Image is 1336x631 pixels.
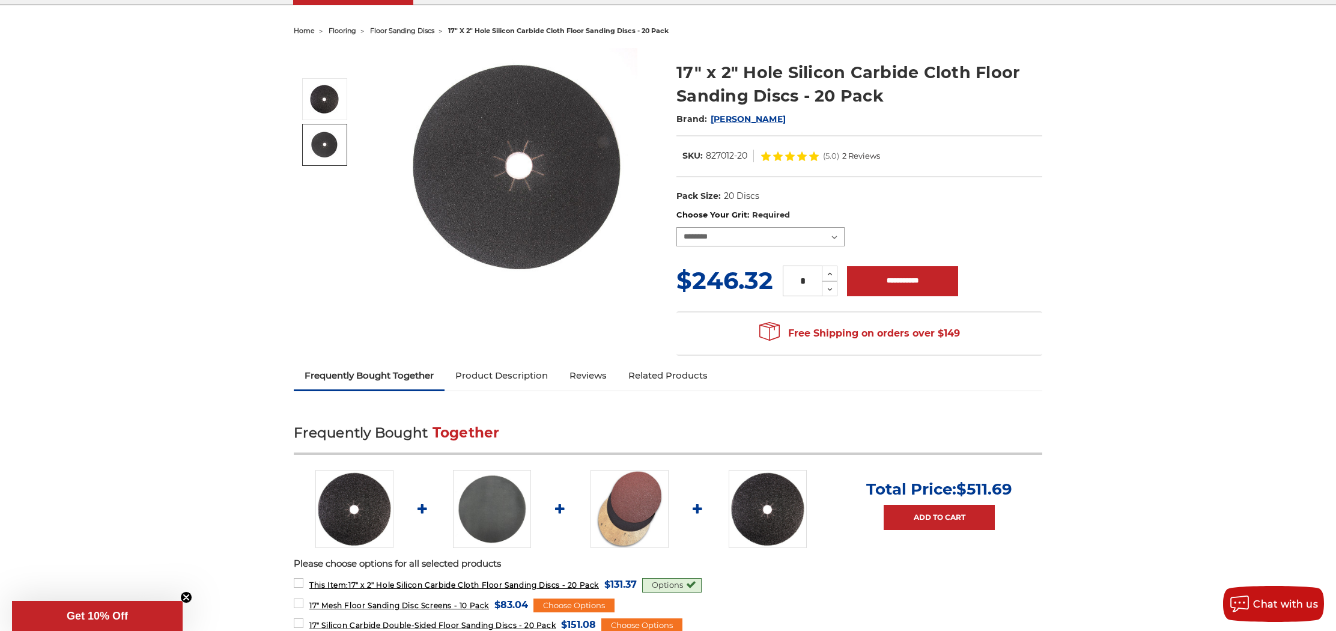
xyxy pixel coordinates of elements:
[682,150,703,162] dt: SKU:
[706,150,747,162] dd: 827012-20
[433,424,500,441] span: Together
[315,470,393,548] img: Silicon Carbide 17" x 2" Cloth Floor Sanding Discs
[884,505,995,530] a: Add to Cart
[823,152,839,160] span: (5.0)
[604,576,637,593] span: $131.37
[724,190,759,203] dd: 20 Discs
[12,601,183,631] div: Get 10% OffClose teaser
[309,581,348,590] strong: This Item:
[180,591,192,603] button: Close teaser
[676,114,708,124] span: Brand:
[618,362,718,389] a: Related Products
[309,84,339,114] img: Silicon Carbide 17" x 2" Cloth Floor Sanding Discs
[1223,586,1324,622] button: Chat with us
[866,480,1012,499] p: Total Price:
[956,480,1012,499] span: $511.69
[676,209,1042,221] label: Choose Your Grit:
[676,61,1042,108] h1: 17" x 2" Hole Silicon Carbide Cloth Floor Sanding Discs - 20 Pack
[1253,599,1318,610] span: Chat with us
[533,599,615,613] div: Choose Options
[67,610,128,622] span: Get 10% Off
[309,621,556,630] span: 17" Silicon Carbide Double-Sided Floor Sanding Discs - 20 Pack
[445,362,559,389] a: Product Description
[676,266,773,295] span: $246.32
[559,362,618,389] a: Reviews
[329,26,356,35] a: flooring
[448,26,669,35] span: 17" x 2" hole silicon carbide cloth floor sanding discs - 20 pack
[309,130,339,160] img: Silicon Carbide 17" x 2" Floor Sanding Cloth Discs
[494,597,528,613] span: $83.04
[294,424,428,441] span: Frequently Bought
[752,210,790,219] small: Required
[294,362,445,389] a: Frequently Bought Together
[711,114,786,124] a: [PERSON_NAME]
[676,190,721,203] dt: Pack Size:
[309,601,489,610] span: 17" Mesh Floor Sanding Disc Screens - 10 Pack
[642,578,702,593] div: Options
[294,557,1042,571] p: Please choose options for all selected products
[842,152,880,160] span: 2 Reviews
[370,26,434,35] a: floor sanding discs
[397,48,637,288] img: Silicon Carbide 17" x 2" Cloth Floor Sanding Discs
[294,26,315,35] a: home
[759,322,960,346] span: Free Shipping on orders over $149
[309,581,599,590] span: 17" x 2" Hole Silicon Carbide Cloth Floor Sanding Discs - 20 Pack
